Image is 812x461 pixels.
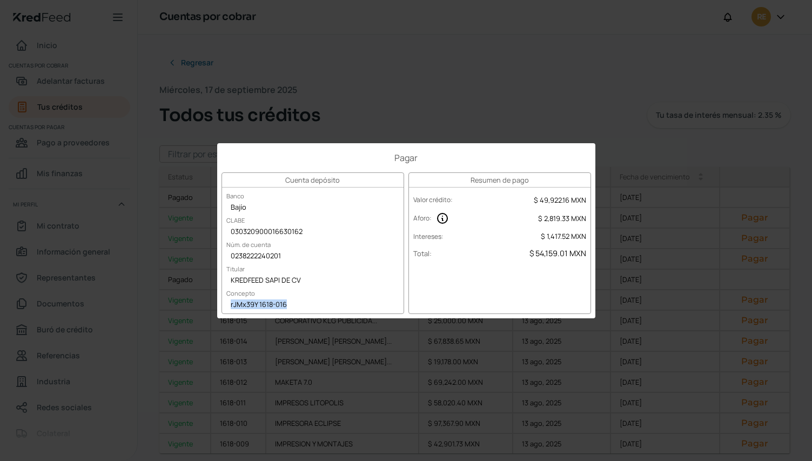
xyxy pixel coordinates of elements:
[222,249,404,265] div: 0238222240201
[222,212,249,229] label: CLABE
[413,213,432,223] label: Aforo :
[222,297,404,313] div: rJMx39Y 1618-016
[413,232,444,241] label: Intereses :
[538,213,586,223] span: $ 2,819.33 MXN
[222,224,404,240] div: 030320900016630162
[409,173,590,188] h3: Resumen de pago
[222,236,275,253] label: Núm. de cuenta
[222,152,591,164] h1: Pagar
[413,249,432,258] label: Total :
[222,200,404,216] div: Bajío
[541,231,586,241] span: $ 1,417.52 MXN
[222,273,404,289] div: KREDFEED SAPI DE CV
[413,195,453,204] label: Valor crédito :
[534,195,586,205] span: $ 49,922.16 MXN
[222,188,249,204] label: Banco
[222,260,249,277] label: Titular
[529,248,586,258] span: $ 54,159.01 MXN
[222,173,404,188] h3: Cuenta depósito
[222,285,259,302] label: Concepto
